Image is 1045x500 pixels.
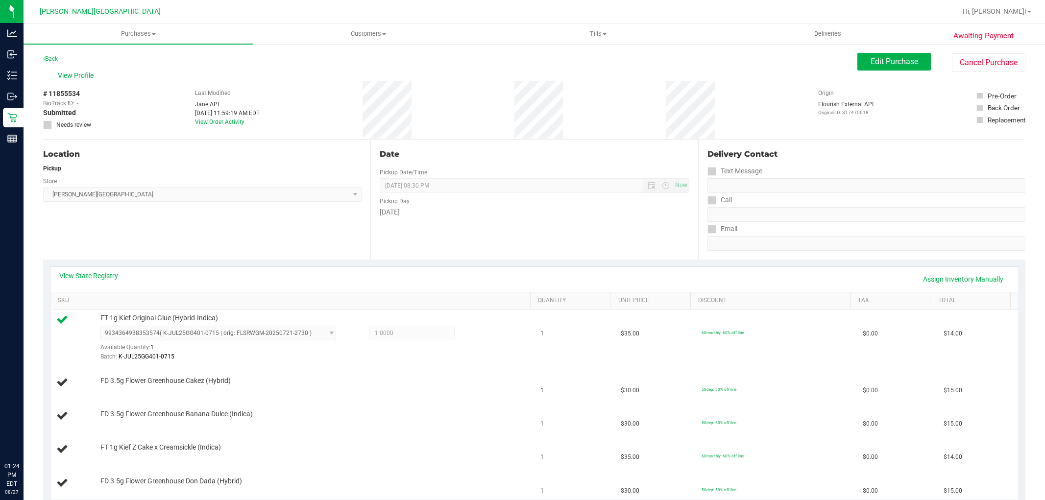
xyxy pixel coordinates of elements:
[858,297,926,305] a: Tax
[988,115,1025,125] div: Replacement
[621,486,639,496] span: $30.00
[863,486,878,496] span: $0.00
[702,487,736,492] span: 50dep: 50% off line
[24,29,253,38] span: Purchases
[7,92,17,101] inline-svg: Outbound
[380,207,689,217] div: [DATE]
[484,29,712,38] span: Tills
[702,453,744,458] span: 60monthly: 60% off line
[538,297,607,305] a: Quantity
[944,386,962,395] span: $15.00
[100,443,221,452] span: FT 1g Kief Z Cake x Creamsickle (Indica)
[100,340,348,359] div: Available Quantity:
[195,109,260,118] div: [DATE] 11:59:19 AM EDT
[818,100,874,116] div: Flourish External API
[10,422,39,451] iframe: Resource center
[707,164,762,178] label: Text Message
[818,109,874,116] p: Original ID: 317470618
[195,119,244,125] a: View Order Activity
[380,148,689,160] div: Date
[100,353,117,360] span: Batch:
[540,486,544,496] span: 1
[702,387,736,392] span: 50dep: 50% off line
[801,29,854,38] span: Deliveries
[707,193,732,207] label: Call
[963,7,1026,15] span: Hi, [PERSON_NAME]!
[540,419,544,429] span: 1
[944,329,962,338] span: $14.00
[698,297,847,305] a: Discount
[917,271,1010,287] a: Assign Inventory Manually
[253,24,483,44] a: Customers
[483,24,713,44] a: Tills
[863,386,878,395] span: $0.00
[863,329,878,338] span: $0.00
[863,452,878,462] span: $0.00
[953,30,1014,42] span: Awaiting Payment
[43,148,362,160] div: Location
[4,488,19,496] p: 08/27
[100,476,242,486] span: FD 3.5g Flower Greenhouse Don Dada (Hybrid)
[707,178,1025,193] input: Format: (999) 999-9999
[7,49,17,59] inline-svg: Inbound
[43,177,57,186] label: Store
[944,452,962,462] span: $14.00
[702,330,744,335] span: 60monthly: 60% off line
[380,168,427,177] label: Pickup Date/Time
[43,108,76,118] span: Submitted
[540,329,544,338] span: 1
[857,53,931,71] button: Edit Purchase
[100,409,253,419] span: FD 3.5g Flower Greenhouse Banana Dulce (Indica)
[988,103,1020,113] div: Back Order
[43,99,74,108] span: BioTrack ID:
[938,297,1007,305] a: Total
[40,7,161,16] span: [PERSON_NAME][GEOGRAPHIC_DATA]
[540,386,544,395] span: 1
[195,100,260,109] div: Jane API
[7,134,17,143] inline-svg: Reports
[7,113,17,122] inline-svg: Retail
[621,452,639,462] span: $35.00
[618,297,687,305] a: Unit Price
[4,462,19,488] p: 01:24 PM EDT
[702,420,736,425] span: 50dep: 50% off line
[58,297,527,305] a: SKU
[871,57,918,66] span: Edit Purchase
[944,486,962,496] span: $15.00
[77,99,78,108] span: -
[944,419,962,429] span: $15.00
[952,53,1025,72] button: Cancel Purchase
[380,197,410,206] label: Pickup Day
[621,329,639,338] span: $35.00
[707,222,737,236] label: Email
[707,148,1025,160] div: Delivery Contact
[150,344,154,351] span: 1
[621,419,639,429] span: $30.00
[59,271,118,281] a: View State Registry
[713,24,943,44] a: Deliveries
[56,120,91,129] span: Needs review
[863,419,878,429] span: $0.00
[707,207,1025,222] input: Format: (999) 999-9999
[540,452,544,462] span: 1
[100,313,218,323] span: FT 1g Kief Original Glue (Hybrid-Indica)
[29,420,41,432] iframe: Resource center unread badge
[43,89,80,99] span: # 11855534
[100,376,231,385] span: FD 3.5g Flower Greenhouse Cakez (Hybrid)
[818,89,834,97] label: Origin
[58,71,97,81] span: View Profile
[254,29,483,38] span: Customers
[7,28,17,38] inline-svg: Analytics
[988,91,1017,101] div: Pre-Order
[119,353,174,360] span: K-JUL25GG401-0715
[43,165,61,172] strong: Pickup
[195,89,231,97] label: Last Modified
[43,55,58,62] a: Back
[621,386,639,395] span: $30.00
[24,24,253,44] a: Purchases
[7,71,17,80] inline-svg: Inventory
